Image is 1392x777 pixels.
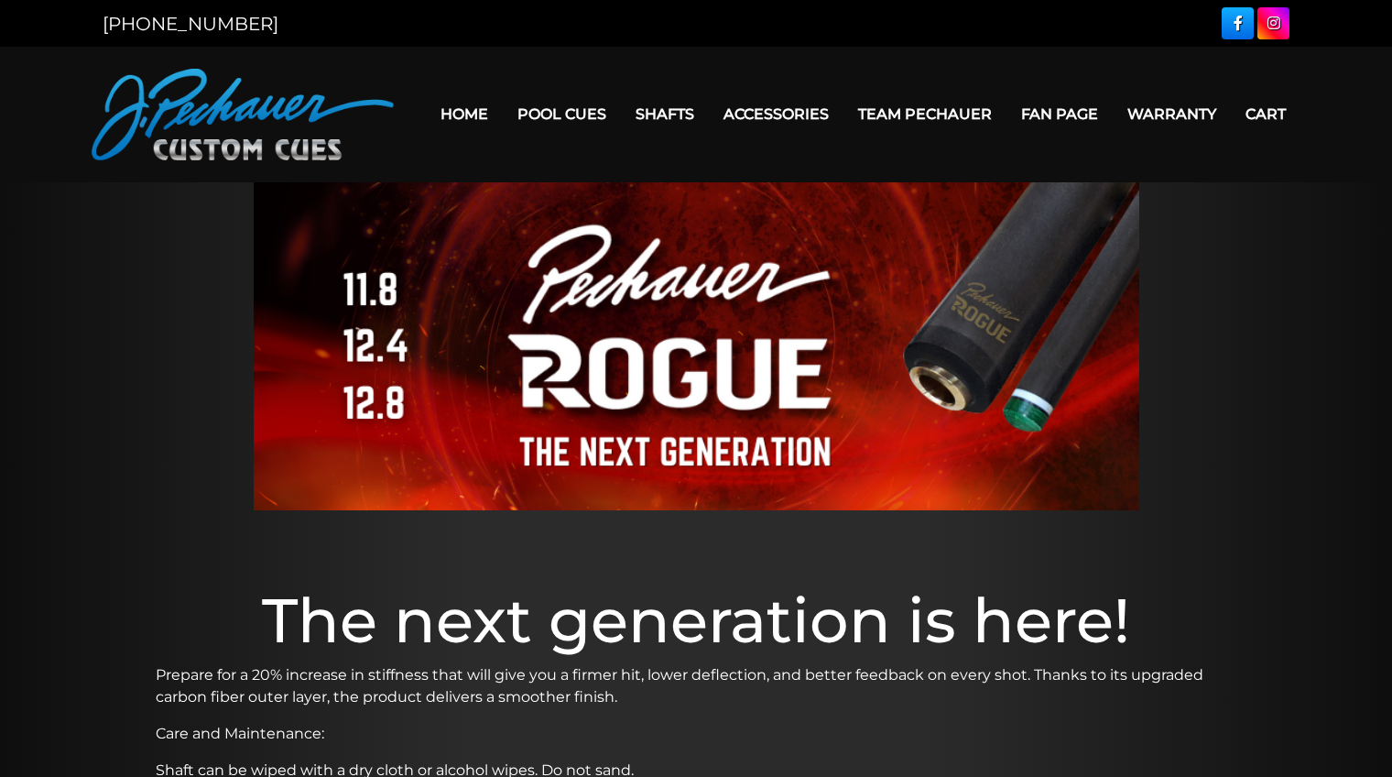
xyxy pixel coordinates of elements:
a: Home [426,91,503,137]
a: Fan Page [1006,91,1113,137]
a: Shafts [621,91,709,137]
img: Pechauer Custom Cues [92,69,394,160]
a: [PHONE_NUMBER] [103,13,278,35]
p: Prepare for a 20% increase in stiffness that will give you a firmer hit, lower deflection, and be... [156,664,1236,708]
a: Pool Cues [503,91,621,137]
a: Team Pechauer [843,91,1006,137]
a: Accessories [709,91,843,137]
a: Cart [1231,91,1300,137]
a: Warranty [1113,91,1231,137]
p: Care and Maintenance: [156,723,1236,745]
h1: The next generation is here! [156,584,1236,657]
